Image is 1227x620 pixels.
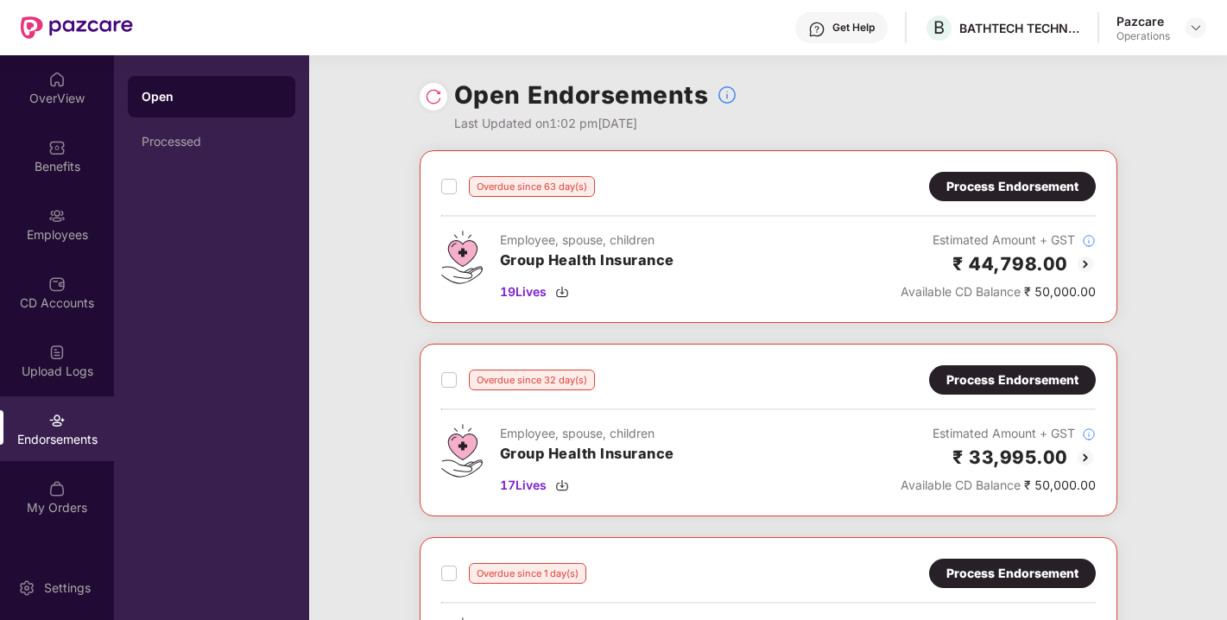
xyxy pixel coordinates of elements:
img: svg+xml;base64,PHN2ZyBpZD0iTXlfT3JkZXJzIiBkYXRhLW5hbWU9Ik15IE9yZGVycyIgeG1sbnM9Imh0dHA6Ly93d3cudz... [48,480,66,497]
img: svg+xml;base64,PHN2ZyBpZD0iQmVuZWZpdHMiIHhtbG5zPSJodHRwOi8vd3d3LnczLm9yZy8yMDAwL3N2ZyIgd2lkdGg9Ij... [48,139,66,156]
div: BATHTECH TECHNOLOGIES PRIVATE LIMITED [959,20,1080,36]
img: svg+xml;base64,PHN2ZyBpZD0iU2V0dGluZy0yMHgyMCIgeG1sbnM9Imh0dHA6Ly93d3cudzMub3JnLzIwMDAvc3ZnIiB3aW... [18,579,35,597]
div: Process Endorsement [946,564,1078,583]
img: svg+xml;base64,PHN2ZyB4bWxucz0iaHR0cDovL3d3dy53My5vcmcvMjAwMC9zdmciIHdpZHRoPSI0Ny43MTQiIGhlaWdodD... [441,424,483,478]
div: Operations [1116,29,1170,43]
div: Estimated Amount + GST [901,424,1096,443]
div: Employee, spouse, children [500,424,674,443]
div: Last Updated on 1:02 pm[DATE] [454,114,738,133]
div: Open [142,88,281,105]
img: svg+xml;base64,PHN2ZyBpZD0iQmFjay0yMHgyMCIgeG1sbnM9Imh0dHA6Ly93d3cudzMub3JnLzIwMDAvc3ZnIiB3aWR0aD... [1075,447,1096,468]
img: svg+xml;base64,PHN2ZyBpZD0iSW5mb18tXzMyeDMyIiBkYXRhLW5hbWU9IkluZm8gLSAzMngzMiIgeG1sbnM9Imh0dHA6Ly... [717,85,737,105]
div: Overdue since 1 day(s) [469,563,586,584]
h3: Group Health Insurance [500,250,674,272]
img: svg+xml;base64,PHN2ZyBpZD0iVXBsb2FkX0xvZ3MiIGRhdGEtbmFtZT0iVXBsb2FkIExvZ3MiIHhtbG5zPSJodHRwOi8vd3... [48,344,66,361]
div: Settings [39,579,96,597]
div: Overdue since 63 day(s) [469,176,595,197]
span: Available CD Balance [901,284,1021,299]
img: svg+xml;base64,PHN2ZyBpZD0iQmFjay0yMHgyMCIgeG1sbnM9Imh0dHA6Ly93d3cudzMub3JnLzIwMDAvc3ZnIiB3aWR0aD... [1075,254,1096,275]
div: Process Endorsement [946,370,1078,389]
span: Available CD Balance [901,478,1021,492]
img: svg+xml;base64,PHN2ZyB4bWxucz0iaHR0cDovL3d3dy53My5vcmcvMjAwMC9zdmciIHdpZHRoPSI0Ny43MTQiIGhlaWdodD... [441,231,483,284]
img: svg+xml;base64,PHN2ZyBpZD0iRG93bmxvYWQtMzJ4MzIiIHhtbG5zPSJodHRwOi8vd3d3LnczLm9yZy8yMDAwL3N2ZyIgd2... [555,285,569,299]
img: svg+xml;base64,PHN2ZyBpZD0iRG93bmxvYWQtMzJ4MzIiIHhtbG5zPSJodHRwOi8vd3d3LnczLm9yZy8yMDAwL3N2ZyIgd2... [555,478,569,492]
img: svg+xml;base64,PHN2ZyBpZD0iRW1wbG95ZWVzIiB4bWxucz0iaHR0cDovL3d3dy53My5vcmcvMjAwMC9zdmciIHdpZHRoPS... [48,207,66,225]
img: svg+xml;base64,PHN2ZyBpZD0iSG9tZSIgeG1sbnM9Imh0dHA6Ly93d3cudzMub3JnLzIwMDAvc3ZnIiB3aWR0aD0iMjAiIG... [48,71,66,88]
div: Process Endorsement [946,177,1078,196]
div: ₹ 50,000.00 [901,476,1096,495]
img: svg+xml;base64,PHN2ZyBpZD0iSW5mb18tXzMyeDMyIiBkYXRhLW5hbWU9IkluZm8gLSAzMngzMiIgeG1sbnM9Imh0dHA6Ly... [1082,427,1096,441]
img: svg+xml;base64,PHN2ZyBpZD0iQ0RfQWNjb3VudHMiIGRhdGEtbmFtZT0iQ0QgQWNjb3VudHMiIHhtbG5zPSJodHRwOi8vd3... [48,275,66,293]
div: Estimated Amount + GST [901,231,1096,250]
div: Get Help [832,21,875,35]
img: svg+xml;base64,PHN2ZyBpZD0iSGVscC0zMngzMiIgeG1sbnM9Imh0dHA6Ly93d3cudzMub3JnLzIwMDAvc3ZnIiB3aWR0aD... [808,21,825,38]
h2: ₹ 33,995.00 [952,443,1068,471]
div: Pazcare [1116,13,1170,29]
h1: Open Endorsements [454,76,709,114]
img: svg+xml;base64,PHN2ZyBpZD0iSW5mb18tXzMyeDMyIiBkYXRhLW5hbWU9IkluZm8gLSAzMngzMiIgeG1sbnM9Imh0dHA6Ly... [1082,234,1096,248]
img: svg+xml;base64,PHN2ZyBpZD0iRHJvcGRvd24tMzJ4MzIiIHhtbG5zPSJodHRwOi8vd3d3LnczLm9yZy8yMDAwL3N2ZyIgd2... [1189,21,1203,35]
div: Employee, spouse, children [500,231,674,250]
span: B [933,17,945,38]
h3: Group Health Insurance [500,443,674,465]
img: New Pazcare Logo [21,16,133,39]
h2: ₹ 44,798.00 [952,250,1068,278]
div: Overdue since 32 day(s) [469,370,595,390]
span: 17 Lives [500,476,547,495]
img: svg+xml;base64,PHN2ZyBpZD0iRW5kb3JzZW1lbnRzIiB4bWxucz0iaHR0cDovL3d3dy53My5vcmcvMjAwMC9zdmciIHdpZH... [48,412,66,429]
div: ₹ 50,000.00 [901,282,1096,301]
div: Processed [142,135,281,149]
span: 19 Lives [500,282,547,301]
img: svg+xml;base64,PHN2ZyBpZD0iUmVsb2FkLTMyeDMyIiB4bWxucz0iaHR0cDovL3d3dy53My5vcmcvMjAwMC9zdmciIHdpZH... [425,88,442,105]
